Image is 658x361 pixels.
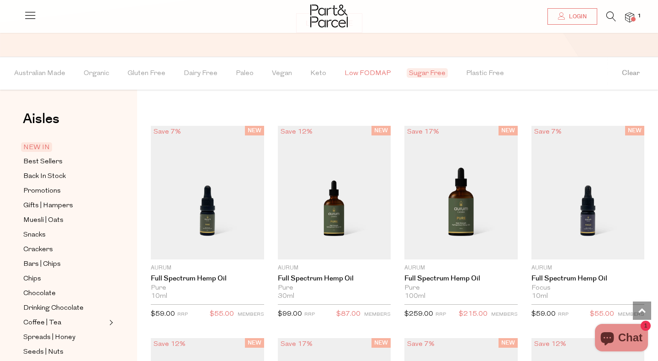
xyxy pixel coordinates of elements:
[592,324,651,354] inbox-online-store-chat: Shopify online store chat
[23,244,106,255] a: Crackers
[151,275,264,283] a: Full Spectrum Hemp Oil
[404,311,433,318] span: $259.00
[23,112,59,135] a: Aisles
[23,230,46,241] span: Snacks
[625,126,644,135] span: NEW
[23,156,63,167] span: Best Sellers
[23,273,106,285] a: Chips
[184,58,218,90] span: Dairy Free
[151,126,264,259] img: Full Spectrum Hemp Oil
[21,142,52,152] span: NEW IN
[531,275,645,283] a: Full Spectrum Hemp Oil
[278,126,315,138] div: Save 12%
[459,308,488,320] span: $215.00
[278,311,302,318] span: $99.00
[304,312,315,317] small: RRP
[625,12,634,22] a: 1
[371,338,391,348] span: NEW
[151,264,264,272] p: Aurum
[466,58,504,90] span: Plastic Free
[23,186,61,197] span: Promotions
[177,312,188,317] small: RRP
[531,284,645,292] div: Focus
[531,126,564,138] div: Save 7%
[23,303,84,314] span: Drinking Chocolate
[404,126,518,259] img: Full Spectrum Hemp Oil
[23,346,106,358] a: Seeds | Nuts
[23,215,106,226] a: Muesli | Oats
[23,318,61,329] span: Coffee | Tea
[23,142,106,153] a: NEW IN
[84,58,109,90] span: Organic
[531,126,645,259] img: Full Spectrum Hemp Oil
[23,288,106,299] a: Chocolate
[404,126,442,138] div: Save 17%
[499,338,518,348] span: NEW
[23,200,106,211] a: Gifts | Hampers
[151,338,188,350] div: Save 12%
[336,308,361,320] span: $87.00
[404,292,425,301] span: 100ml
[590,308,614,320] span: $55.00
[371,126,391,135] span: NEW
[23,274,41,285] span: Chips
[23,259,106,270] a: Bars | Chips
[23,185,106,197] a: Promotions
[310,5,348,27] img: Part&Parcel
[23,215,64,226] span: Muesli | Oats
[210,308,234,320] span: $55.00
[404,338,437,350] div: Save 7%
[618,312,644,317] small: MEMBERS
[23,259,61,270] span: Bars | Chips
[364,312,391,317] small: MEMBERS
[151,126,184,138] div: Save 7%
[310,58,326,90] span: Keto
[245,338,264,348] span: NEW
[151,292,167,301] span: 10ml
[278,275,391,283] a: Full Spectrum Hemp Oil
[23,156,106,167] a: Best Sellers
[23,317,106,329] a: Coffee | Tea
[531,264,645,272] p: Aurum
[23,109,59,129] span: Aisles
[278,292,294,301] span: 30ml
[404,264,518,272] p: Aurum
[236,58,254,90] span: Paleo
[635,12,643,20] span: 1
[407,68,448,78] span: Sugar Free
[345,58,391,90] span: Low FODMAP
[23,347,64,358] span: Seeds | Nuts
[23,200,73,211] span: Gifts | Hampers
[151,311,175,318] span: $59.00
[567,13,587,21] span: Login
[531,311,556,318] span: $59.00
[278,126,391,259] img: Full Spectrum Hemp Oil
[499,126,518,135] span: NEW
[278,264,391,272] p: Aurum
[531,338,569,350] div: Save 12%
[23,229,106,241] a: Snacks
[404,284,518,292] div: Pure
[491,312,518,317] small: MEMBERS
[531,292,548,301] span: 10ml
[272,58,292,90] span: Vegan
[238,312,264,317] small: MEMBERS
[23,244,53,255] span: Crackers
[278,284,391,292] div: Pure
[23,171,66,182] span: Back In Stock
[23,288,56,299] span: Chocolate
[547,8,597,25] a: Login
[14,58,65,90] span: Australian Made
[151,284,264,292] div: Pure
[23,332,75,343] span: Spreads | Honey
[107,317,113,328] button: Expand/Collapse Coffee | Tea
[23,171,106,182] a: Back In Stock
[245,126,264,135] span: NEW
[604,57,658,90] button: Clear filter by Filter
[404,275,518,283] a: Full Spectrum Hemp Oil
[23,332,106,343] a: Spreads | Honey
[23,302,106,314] a: Drinking Chocolate
[435,312,446,317] small: RRP
[278,338,315,350] div: Save 17%
[127,58,165,90] span: Gluten Free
